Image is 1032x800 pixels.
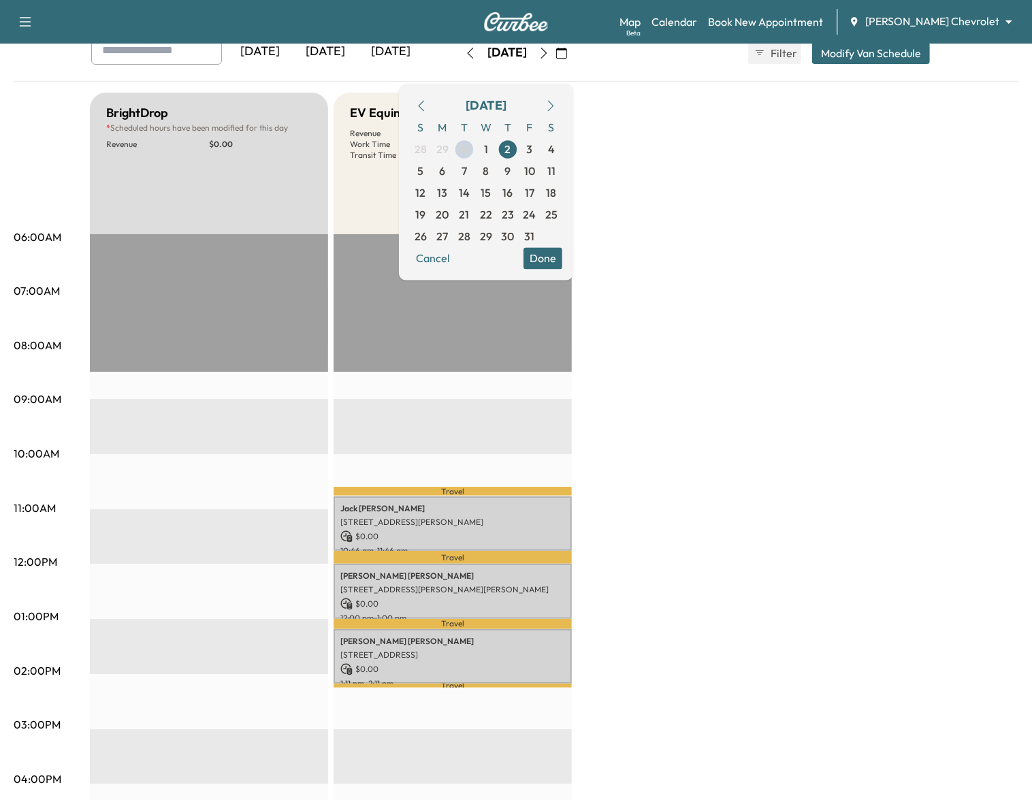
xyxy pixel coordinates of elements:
[106,139,209,150] p: Revenue
[484,141,488,157] span: 1
[483,163,489,179] span: 8
[483,12,549,31] img: Curbee Logo
[525,228,535,244] span: 31
[410,116,432,138] span: S
[340,530,565,543] p: $ 0.00
[432,116,453,138] span: M
[334,551,572,564] p: Travel
[523,247,562,269] button: Done
[340,584,565,595] p: [STREET_ADDRESS][PERSON_NAME][PERSON_NAME]
[14,283,60,299] p: 07:00AM
[548,141,555,157] span: 4
[503,185,513,201] span: 16
[350,150,453,161] p: Transit Time
[350,139,453,150] p: Work Time
[340,613,565,624] p: 12:00 pm - 1:00 pm
[106,103,168,123] h5: BrightDrop
[334,487,572,496] p: Travel
[14,391,61,407] p: 09:00AM
[14,771,61,787] p: 04:00PM
[505,141,511,157] span: 2
[619,14,641,30] a: MapBeta
[771,45,795,61] span: Filter
[497,116,519,138] span: T
[480,206,492,223] span: 22
[651,14,697,30] a: Calendar
[334,619,572,629] p: Travel
[525,185,534,201] span: 17
[523,206,536,223] span: 24
[865,14,999,29] span: [PERSON_NAME] Chevrolet
[505,163,511,179] span: 9
[502,228,515,244] span: 30
[708,14,823,30] a: Book New Appointment
[437,228,449,244] span: 27
[340,678,565,689] p: 1:11 pm - 2:11 pm
[436,206,449,223] span: 20
[209,139,312,150] p: $ 0.00
[14,229,61,245] p: 06:00AM
[458,228,470,244] span: 28
[436,141,449,157] span: 29
[410,247,456,269] button: Cancel
[416,185,426,201] span: 12
[227,36,293,67] div: [DATE]
[340,636,565,647] p: [PERSON_NAME] [PERSON_NAME]
[334,684,572,687] p: Travel
[14,608,59,624] p: 01:00PM
[466,96,506,115] div: [DATE]
[626,28,641,38] div: Beta
[416,206,426,223] span: 19
[340,571,565,581] p: [PERSON_NAME] [PERSON_NAME]
[462,163,467,179] span: 7
[340,503,565,514] p: Jack [PERSON_NAME]
[14,662,61,679] p: 02:00PM
[340,663,565,675] p: $ 0.00
[14,337,61,353] p: 08:00AM
[459,206,470,223] span: 21
[519,116,541,138] span: F
[340,545,565,556] p: 10:46 am - 11:46 am
[453,116,475,138] span: T
[541,116,562,138] span: S
[524,163,535,179] span: 10
[293,36,358,67] div: [DATE]
[14,554,57,570] p: 12:00PM
[527,141,533,157] span: 3
[547,185,557,201] span: 18
[438,185,448,201] span: 13
[418,163,424,179] span: 5
[350,103,413,123] h5: EV Equinox
[481,185,491,201] span: 15
[547,163,555,179] span: 11
[475,116,497,138] span: W
[350,128,453,139] p: Revenue
[14,445,59,462] p: 10:00AM
[358,36,423,67] div: [DATE]
[487,44,527,61] div: [DATE]
[502,206,514,223] span: 23
[106,123,312,133] p: Scheduled hours have been modified for this day
[457,141,471,157] span: 30
[459,185,470,201] span: 14
[440,163,446,179] span: 6
[480,228,492,244] span: 29
[812,42,930,64] button: Modify Van Schedule
[415,228,427,244] span: 26
[340,598,565,610] p: $ 0.00
[14,500,56,516] p: 11:00AM
[748,42,801,64] button: Filter
[14,716,61,733] p: 03:00PM
[340,650,565,660] p: [STREET_ADDRESS]
[340,517,565,528] p: [STREET_ADDRESS][PERSON_NAME]
[545,206,558,223] span: 25
[415,141,427,157] span: 28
